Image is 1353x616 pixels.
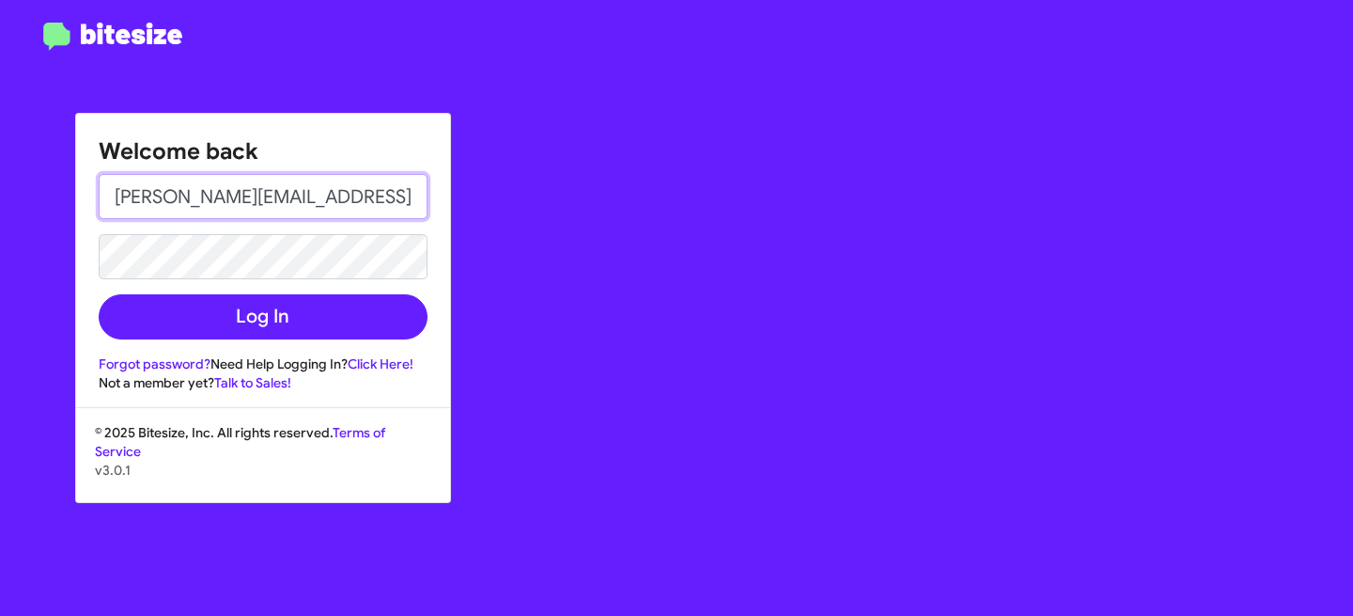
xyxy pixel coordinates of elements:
[99,355,428,373] div: Need Help Logging In?
[214,374,291,391] a: Talk to Sales!
[95,424,385,460] a: Terms of Service
[99,136,428,166] h1: Welcome back
[99,373,428,392] div: Not a member yet?
[99,355,210,372] a: Forgot password?
[95,461,431,480] p: v3.0.1
[99,294,428,340] button: Log In
[99,174,428,219] input: Email address
[348,355,413,372] a: Click Here!
[76,423,450,502] div: © 2025 Bitesize, Inc. All rights reserved.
